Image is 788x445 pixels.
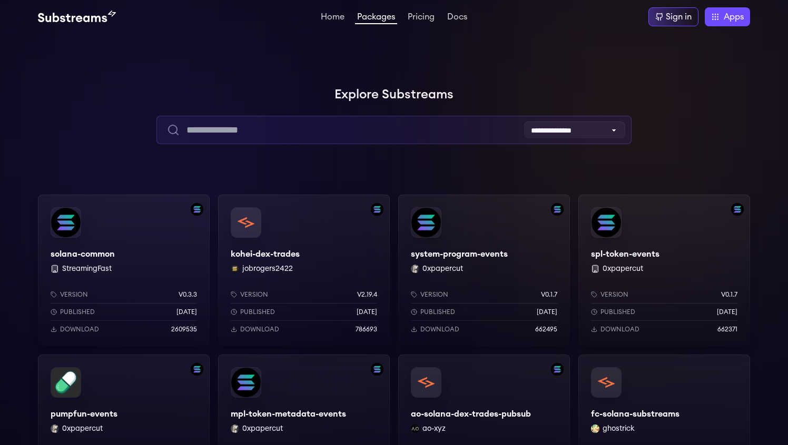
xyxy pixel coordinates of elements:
[398,195,570,346] a: Filter by solana networksystem-program-eventssystem-program-events0xpapercut 0xpapercutVersionv0....
[535,325,557,333] p: 662495
[176,308,197,316] p: [DATE]
[371,363,383,376] img: Filter by solana network
[445,13,469,23] a: Docs
[600,290,628,299] p: Version
[60,308,95,316] p: Published
[666,11,692,23] div: Sign in
[240,308,275,316] p: Published
[420,290,448,299] p: Version
[218,195,390,346] a: Filter by solana networkkohei-dex-tradeskohei-dex-tradesjobrogers2422 jobrogers2422Versionv2.19.4...
[356,325,377,333] p: 786693
[319,13,347,23] a: Home
[600,325,639,333] p: Download
[578,195,750,346] a: Filter by solana networkspl-token-eventsspl-token-events 0xpapercutVersionv0.1.7Published[DATE]Do...
[191,203,203,216] img: Filter by solana network
[422,264,463,274] button: 0xpapercut
[648,7,698,26] a: Sign in
[355,13,397,24] a: Packages
[731,203,744,216] img: Filter by solana network
[38,195,210,346] a: Filter by solana networksolana-commonsolana-common StreamingFastVersionv0.3.3Published[DATE]Downl...
[551,363,564,376] img: Filter by solana network
[191,363,203,376] img: Filter by solana network
[724,11,744,23] span: Apps
[60,325,99,333] p: Download
[179,290,197,299] p: v0.3.3
[551,203,564,216] img: Filter by solana network
[38,84,750,105] h1: Explore Substreams
[357,290,377,299] p: v2.19.4
[371,203,383,216] img: Filter by solana network
[62,264,112,274] button: StreamingFast
[240,290,268,299] p: Version
[242,264,293,274] button: jobrogers2422
[62,423,103,434] button: 0xpapercut
[537,308,557,316] p: [DATE]
[717,308,737,316] p: [DATE]
[717,325,737,333] p: 662371
[422,423,446,434] button: ao-xyz
[60,290,88,299] p: Version
[600,308,635,316] p: Published
[406,13,437,23] a: Pricing
[242,423,283,434] button: 0xpapercut
[420,325,459,333] p: Download
[357,308,377,316] p: [DATE]
[541,290,557,299] p: v0.1.7
[603,264,643,274] button: 0xpapercut
[171,325,197,333] p: 2609535
[420,308,455,316] p: Published
[240,325,279,333] p: Download
[721,290,737,299] p: v0.1.7
[38,11,116,23] img: Substream's logo
[603,423,635,434] button: ghostrick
